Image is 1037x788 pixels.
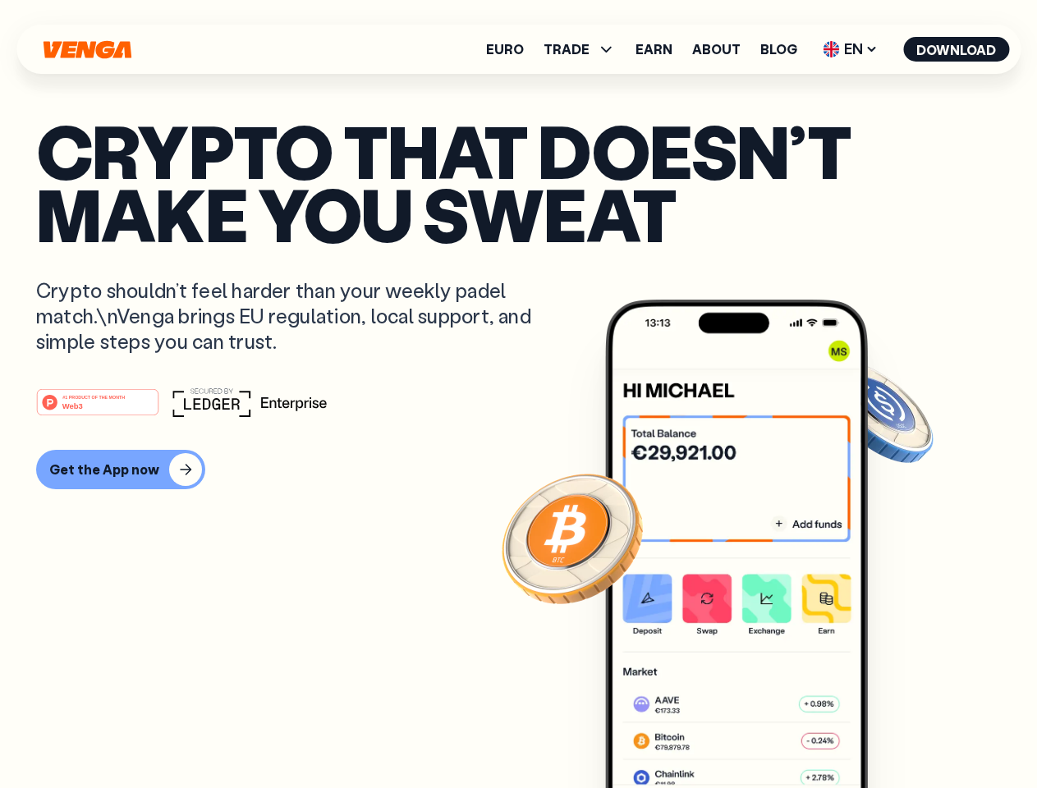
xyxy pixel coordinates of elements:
button: Download [903,37,1009,62]
span: EN [817,36,883,62]
tspan: #1 PRODUCT OF THE MONTH [62,394,125,399]
span: TRADE [544,43,590,56]
button: Get the App now [36,450,205,489]
p: Crypto shouldn’t feel harder than your weekly padel match.\nVenga brings EU regulation, local sup... [36,277,555,355]
a: Euro [486,43,524,56]
a: Earn [636,43,672,56]
img: USDC coin [819,353,937,471]
a: #1 PRODUCT OF THE MONTHWeb3 [36,398,159,419]
p: Crypto that doesn’t make you sweat [36,119,1001,245]
img: flag-uk [823,41,839,57]
span: TRADE [544,39,616,59]
a: About [692,43,741,56]
a: Get the App now [36,450,1001,489]
svg: Home [41,40,133,59]
a: Blog [760,43,797,56]
img: Bitcoin [498,464,646,612]
div: Get the App now [49,461,159,478]
tspan: Web3 [62,401,83,410]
